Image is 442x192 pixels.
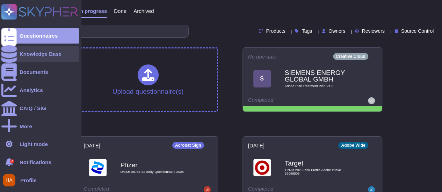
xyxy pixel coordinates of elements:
[266,29,285,33] span: Products
[10,159,14,163] div: 6
[121,170,190,174] span: DMSR 28765 Security Questionnaire 2024
[133,8,154,14] span: Archived
[20,178,37,183] span: Profile
[1,101,79,116] a: CAIQ / SIG
[20,87,43,93] div: Analytics
[285,84,355,88] span: Adobe Risk Treatment Plan V1.0
[172,142,204,149] div: Acrobat Sign
[20,69,48,75] div: Documents
[84,143,100,148] span: [DATE]
[113,64,184,95] div: Upload questionnaire(s)
[20,106,46,111] div: CAIQ / SIG
[253,70,271,87] div: S
[285,160,355,167] b: Target
[1,83,79,98] a: Analytics
[285,69,355,83] b: SIEMENS ENERGY GLOBAL GMBH
[248,97,334,104] div: Completed
[338,142,368,149] div: Adobe Wide
[20,51,61,56] div: Knowledge Base
[114,8,126,14] span: Done
[1,46,79,62] a: Knowledge Base
[333,53,368,60] div: Creative Cloud
[20,33,58,38] div: Questionnaires
[20,141,48,147] div: Light mode
[89,159,107,176] img: Logo
[1,172,20,188] button: user
[253,159,271,176] img: Logo
[302,29,312,33] span: Tags
[20,124,32,129] div: More
[248,143,265,148] span: [DATE]
[121,162,190,168] b: Pfizer
[401,29,434,33] span: Source Control
[20,160,51,165] span: Notifications
[368,97,375,104] img: user
[248,54,277,59] span: No due date
[78,8,107,14] span: In progress
[1,64,79,80] a: Documents
[328,29,345,33] span: Owners
[285,168,355,175] span: TPRM 2025 Risk Profile Adobe Intake 39098506
[1,28,79,44] a: Questionnaires
[3,174,15,186] img: user
[28,25,188,37] input: Search by keywords
[362,29,384,33] span: Reviewers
